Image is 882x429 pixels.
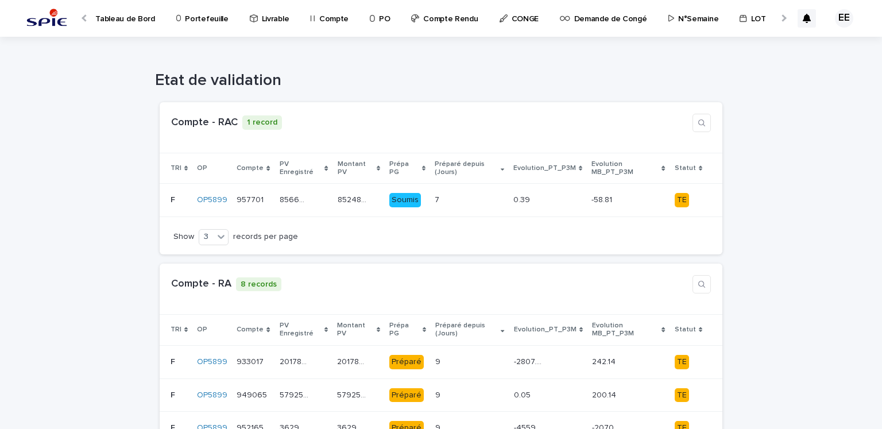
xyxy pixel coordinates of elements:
p: Compte [237,323,264,336]
p: 957701 [237,193,266,205]
tr: FF OP5899 933017933017 201783.35201783.35 201783.35201783.35 Préparé99 -2807.65-2807.65 242.14242... [160,345,722,378]
p: 933017 [237,355,266,367]
p: 201783.35 [280,355,311,367]
p: Statut [675,162,696,175]
p: -58.81 [591,193,614,205]
p: TRI [171,162,181,175]
a: OP5899 [197,391,227,400]
p: 200.14 [592,388,618,400]
p: -2807.65 [514,355,545,367]
div: Préparé [389,388,424,403]
p: 201783.35 [337,355,368,367]
a: OP5899 [197,195,227,205]
p: 8 records [236,277,281,292]
p: TRI [171,323,181,336]
p: Evolution_PT_P3M [514,323,577,336]
p: Prépa PG [389,319,420,341]
p: PV Enregistré [280,319,322,341]
p: Statut [675,323,696,336]
p: Prépa PG [389,158,419,179]
div: TE [675,193,689,207]
p: Evolution MB_PT_P3M [591,158,659,179]
p: Show [173,232,194,242]
p: 0.05 [514,388,533,400]
p: records per page [233,232,298,242]
div: TE [675,355,689,369]
p: 242.14 [592,355,618,367]
h1: Etat de validation [155,71,718,91]
p: F [171,193,177,205]
p: Montant PV [337,319,373,341]
p: Préparé depuis (Jours) [435,158,498,179]
p: 949065 [237,388,269,400]
p: 0.39 [513,193,532,205]
p: 85248.39 [338,193,369,205]
p: 579256.05 [337,388,368,400]
p: Evolution MB_PT_P3M [592,319,659,341]
p: Préparé depuis (Jours) [435,319,498,341]
p: F [171,388,177,400]
p: 579256.05 [280,388,311,400]
p: Compte [237,162,264,175]
p: 1 record [242,115,282,130]
p: 9 [435,388,443,400]
p: Montant PV [338,158,374,179]
div: Soumis [389,193,421,207]
div: TE [675,388,689,403]
p: OP [197,162,207,175]
p: Evolution_PT_P3M [513,162,576,175]
div: Préparé [389,355,424,369]
a: Compte - RA [171,279,231,289]
img: svstPd6MQfCT1uX1QGkG [23,7,71,30]
div: 3 [199,231,214,243]
p: 85664.55 [280,193,311,205]
tr: FF OP5899 957701957701 85664.5585664.55 85248.3985248.39 Soumis77 0.390.39 -58.81-58.81 TE [160,184,722,217]
a: OP5899 [197,357,227,367]
p: PV Enregistré [280,158,322,179]
tr: FF OP5899 949065949065 579256.05579256.05 579256.05579256.05 Préparé99 0.050.05 200.14200.14 TE [160,378,722,412]
a: Compte - RAC [171,117,238,127]
p: 9 [435,355,443,367]
p: 7 [435,193,442,205]
div: EE [835,9,853,28]
p: F [171,355,177,367]
p: OP [197,323,207,336]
